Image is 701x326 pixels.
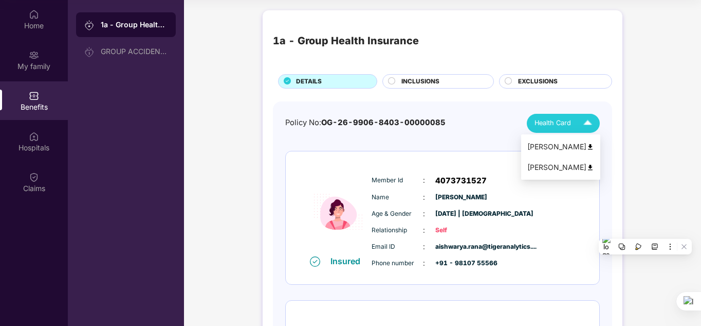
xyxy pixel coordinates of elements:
[401,77,439,87] span: INCLUSIONS
[423,258,425,269] span: :
[296,77,322,87] span: DETAILS
[307,168,369,255] img: icon
[372,209,423,219] span: Age & Gender
[423,175,425,186] span: :
[285,117,446,129] div: Policy No:
[435,242,487,252] span: aishwarya.rana@tigeranalytics....
[435,193,487,202] span: [PERSON_NAME]
[435,175,487,187] span: 4073731527
[372,193,423,202] span: Name
[101,47,168,56] div: GROUP ACCIDENTAL INSURANCE
[527,162,594,173] div: [PERSON_NAME]
[423,208,425,219] span: :
[527,114,600,133] button: Health Card
[29,50,39,60] img: svg+xml;base64,PHN2ZyB3aWR0aD0iMjAiIGhlaWdodD0iMjAiIHZpZXdCb3g9IjAgMCAyMCAyMCIgZmlsbD0ibm9uZSIgeG...
[586,164,594,171] img: svg+xml;base64,PHN2ZyB4bWxucz0iaHR0cDovL3d3dy53My5vcmcvMjAwMC9zdmciIHdpZHRoPSI0OCIgaGVpZ2h0PSI0OC...
[310,256,320,267] img: svg+xml;base64,PHN2ZyB4bWxucz0iaHR0cDovL3d3dy53My5vcmcvMjAwMC9zdmciIHdpZHRoPSIxNiIgaGVpZ2h0PSIxNi...
[372,226,423,235] span: Relationship
[84,47,95,57] img: svg+xml;base64,PHN2ZyB3aWR0aD0iMjAiIGhlaWdodD0iMjAiIHZpZXdCb3g9IjAgMCAyMCAyMCIgZmlsbD0ibm9uZSIgeG...
[372,259,423,268] span: Phone number
[527,141,594,152] div: [PERSON_NAME]
[101,20,168,30] div: 1a - Group Health Insurance
[29,91,39,101] img: svg+xml;base64,PHN2ZyBpZD0iQmVuZWZpdHMiIHhtbG5zPSJodHRwOi8vd3d3LnczLm9yZy8yMDAwL3N2ZyIgd2lkdGg9Ij...
[321,118,446,127] span: OG-26-9906-8403-00000085
[330,256,366,266] div: Insured
[84,20,95,30] img: svg+xml;base64,PHN2ZyB3aWR0aD0iMjAiIGhlaWdodD0iMjAiIHZpZXdCb3g9IjAgMCAyMCAyMCIgZmlsbD0ibm9uZSIgeG...
[29,9,39,20] img: svg+xml;base64,PHN2ZyBpZD0iSG9tZSIgeG1sbnM9Imh0dHA6Ly93d3cudzMub3JnLzIwMDAvc3ZnIiB3aWR0aD0iMjAiIG...
[435,259,487,268] span: +91 - 98107 55566
[518,77,558,87] span: EXCLUSIONS
[372,176,423,185] span: Member Id
[586,143,594,151] img: svg+xml;base64,PHN2ZyB4bWxucz0iaHR0cDovL3d3dy53My5vcmcvMjAwMC9zdmciIHdpZHRoPSI0OCIgaGVpZ2h0PSI0OC...
[372,242,423,252] span: Email ID
[534,118,571,128] span: Health Card
[29,172,39,182] img: svg+xml;base64,PHN2ZyBpZD0iQ2xhaW0iIHhtbG5zPSJodHRwOi8vd3d3LnczLm9yZy8yMDAwL3N2ZyIgd2lkdGg9IjIwIi...
[579,114,597,132] img: Icuh8uwCUCF+XjCZyLQsAKiDCM9HiE6CMYmKQaPGkZKaA32CAAACiQcFBJY0IsAAAAASUVORK5CYII=
[423,192,425,203] span: :
[435,226,487,235] span: Self
[423,241,425,252] span: :
[423,225,425,236] span: :
[29,131,39,142] img: svg+xml;base64,PHN2ZyBpZD0iSG9zcGl0YWxzIiB4bWxucz0iaHR0cDovL3d3dy53My5vcmcvMjAwMC9zdmciIHdpZHRoPS...
[435,209,487,219] span: [DATE] | [DEMOGRAPHIC_DATA]
[273,33,419,49] div: 1a - Group Health Insurance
